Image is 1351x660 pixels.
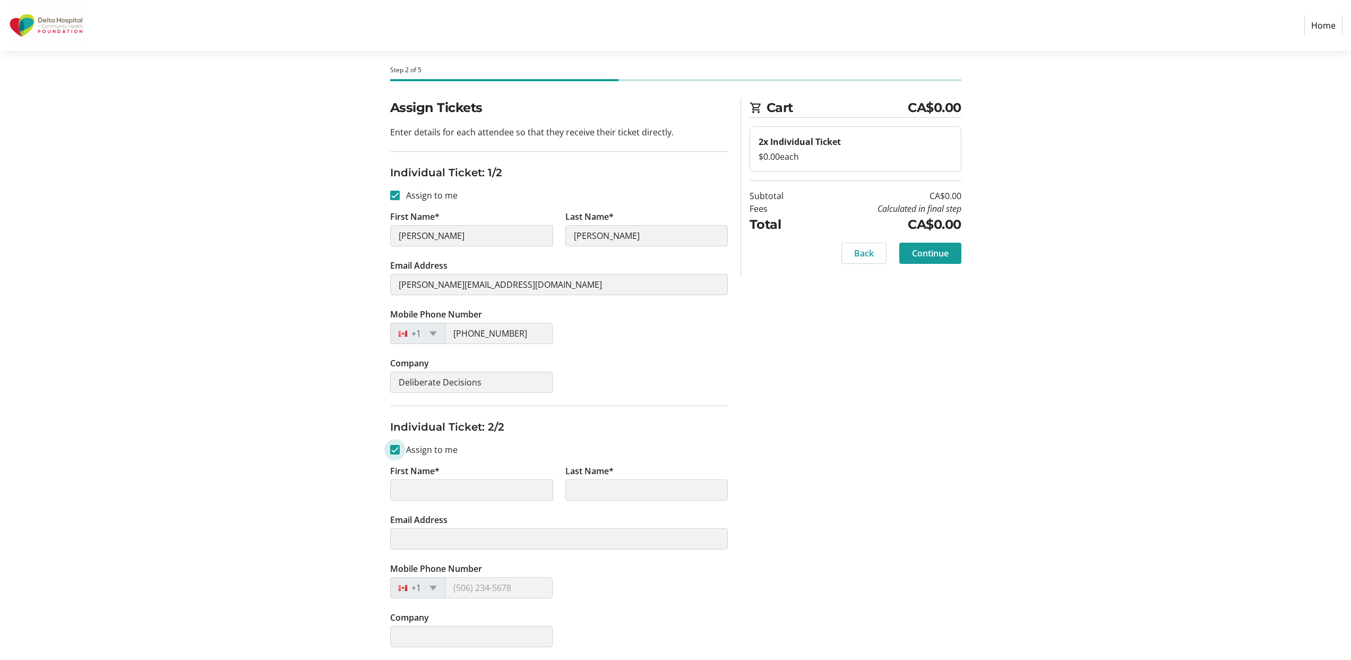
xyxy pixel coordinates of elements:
button: Back [841,243,887,264]
label: Email Address [390,259,448,272]
label: Mobile Phone Number [390,562,482,575]
label: Assign to me [400,189,458,202]
td: Total [750,215,811,234]
label: Company [390,357,429,370]
a: Home [1304,15,1343,36]
span: CA$0.00 [908,98,961,117]
label: Email Address [390,513,448,526]
strong: 2x Individual Ticket [759,136,841,148]
h3: Individual Ticket: 1/2 [390,165,728,181]
input: (506) 234-5678 [445,577,553,598]
h2: Assign Tickets [390,98,728,117]
td: CA$0.00 [811,190,961,202]
p: Enter details for each attendee so that they receive their ticket directly. [390,126,728,139]
label: Mobile Phone Number [390,308,482,321]
div: $0.00 each [759,150,952,163]
td: Fees [750,202,811,215]
label: Assign to me [400,443,458,456]
label: First Name* [390,210,440,223]
div: Step 2 of 5 [390,65,961,75]
label: First Name* [390,465,440,477]
span: Back [854,247,874,260]
img: Delta Hospital and Community Health Foundation's Logo [8,4,84,47]
span: Continue [912,247,949,260]
span: Cart [767,98,908,117]
label: Last Name* [565,465,614,477]
td: Calculated in final step [811,202,961,215]
label: Last Name* [565,210,614,223]
td: CA$0.00 [811,215,961,234]
button: Continue [899,243,961,264]
td: Subtotal [750,190,811,202]
h3: Individual Ticket: 2/2 [390,419,728,435]
input: (506) 234-5678 [445,323,553,344]
label: Company [390,611,429,624]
